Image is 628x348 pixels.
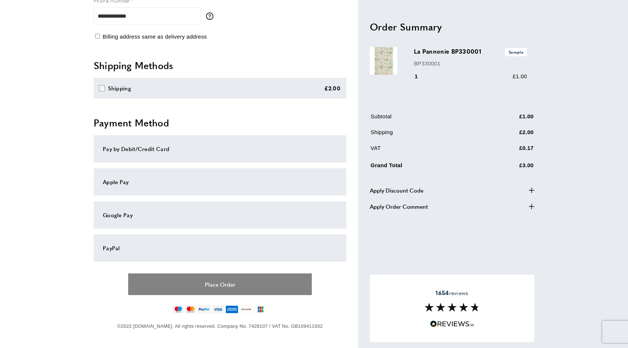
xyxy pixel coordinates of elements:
div: Pay by Debit/Credit Card [103,144,337,153]
div: Shipping [108,84,131,93]
span: Apply Order Comment [370,202,428,211]
p: BP330001 [414,59,527,68]
span: Sample [505,48,527,56]
img: paypal [198,305,210,313]
div: PayPal [103,244,337,252]
img: Reviews.io 5 stars [430,320,474,327]
button: More information [206,12,217,20]
div: £2.00 [324,84,341,93]
td: £2.00 [483,128,534,142]
strong: 1654 [436,288,449,297]
span: Billing address same as delivery address [102,33,207,40]
td: £3.00 [483,159,534,175]
td: VAT [371,144,482,158]
h2: Shipping Methods [94,59,346,72]
button: Place Order [128,273,312,295]
img: Reviews section [425,303,480,312]
img: mastercard [185,305,196,313]
img: american-express [225,305,238,313]
td: Grand Total [371,159,482,175]
td: £0.17 [483,144,534,158]
span: reviews [436,289,468,297]
img: visa [212,305,224,313]
h2: Payment Method [94,116,346,129]
td: £1.00 [483,112,534,126]
div: 1 [414,72,428,81]
img: discover [240,305,253,313]
span: Apply Discount Code [370,186,423,194]
td: Shipping [371,128,482,142]
h3: La Pannonie BP330001 [414,47,527,56]
span: £1.00 [513,73,527,79]
img: jcb [254,305,267,313]
div: Apple Pay [103,177,337,186]
span: ©2022 [DOMAIN_NAME]. All rights reserved. Company No. 7428107 / VAT No. GB109411932 [117,323,322,329]
img: maestro [173,305,184,313]
div: Google Pay [103,211,337,219]
td: Subtotal [371,112,482,126]
img: La Pannonie BP330001 [370,47,397,75]
input: Billing address same as delivery address [95,34,100,39]
h2: Order Summary [370,20,534,33]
